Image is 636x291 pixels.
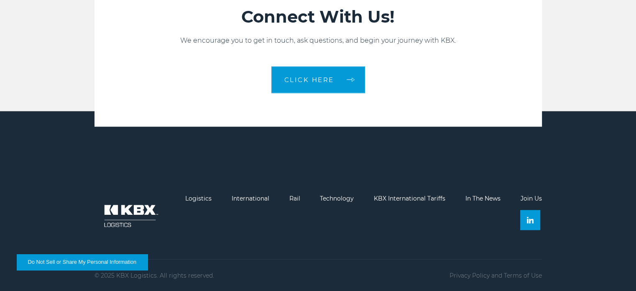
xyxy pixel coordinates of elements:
a: International [232,195,269,202]
button: Do Not Sell or Share My Personal Information [17,254,148,270]
h2: Connect With Us! [95,6,542,27]
span: and [491,272,502,279]
a: Privacy Policy [450,272,490,279]
img: Linkedin [527,217,534,224]
a: KBX International Tariffs [374,195,445,202]
a: Terms of Use [504,272,542,279]
a: Technology [320,195,354,202]
p: We encourage you to get in touch, ask questions, and begin your journey with KBX. [95,36,542,46]
p: © 2025 KBX Logistics. All rights reserved. [95,272,214,279]
a: Rail [289,195,300,202]
span: CLICK HERE [284,77,334,83]
a: In The News [465,195,501,202]
a: Logistics [185,195,212,202]
a: Join Us [520,195,541,202]
img: kbx logo [95,195,166,237]
a: CLICK HERE arrow arrow [271,67,365,93]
